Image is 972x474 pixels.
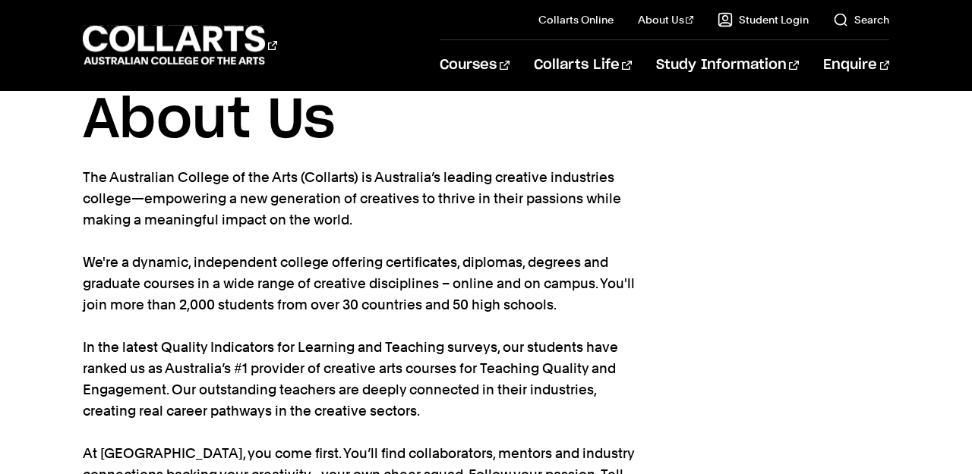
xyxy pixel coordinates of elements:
a: Collarts Life [534,40,632,90]
div: Go to homepage [83,24,277,67]
a: Search [833,12,889,27]
a: About Us [638,12,694,27]
a: Student Login [718,12,809,27]
a: Study Information [656,40,799,90]
a: Courses [440,40,509,90]
h1: About Us [83,86,889,155]
a: Collarts Online [538,12,614,27]
a: Enquire [823,40,889,90]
